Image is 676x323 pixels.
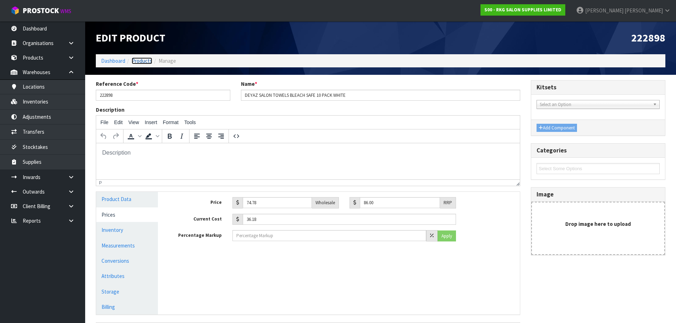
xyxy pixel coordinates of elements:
span: Manage [159,57,176,64]
a: Products [132,57,152,64]
label: Percentage Markup [169,230,227,239]
button: Bold [164,130,176,142]
span: Format [163,119,178,125]
div: Text color [125,130,143,142]
a: Billing [96,300,158,314]
span: Insert [145,119,157,125]
a: Dashboard [101,57,125,64]
button: Align right [215,130,227,142]
span: File [100,119,109,125]
span: 222898 [631,31,665,44]
a: Measurements [96,238,158,253]
span: Tools [184,119,196,125]
button: Add Component [537,124,577,132]
label: Current Cost [169,214,227,223]
small: WMS [60,8,71,15]
button: Italic [176,130,188,142]
label: Reference Code [96,80,138,88]
a: Prices [96,207,158,222]
span: Select an Option [540,100,650,109]
label: Description [96,106,125,113]
span: Wholesale [315,200,335,206]
input: Percentage Markup [232,230,426,241]
label: Name [241,80,257,88]
span: [PERSON_NAME] [625,7,663,14]
button: Apply [438,230,456,241]
span: Edit [114,119,123,125]
a: Conversions [96,254,158,268]
span: [PERSON_NAME] [585,7,623,14]
img: cube-alt.png [11,6,20,15]
div: Background color [143,130,160,142]
span: View [128,119,139,125]
button: Source code [230,130,242,142]
span: RRP [444,200,452,206]
button: Align left [191,130,203,142]
strong: Drop image here to upload [565,221,631,227]
strong: S00 - RKG SALON SUPPLIES LIMITED [484,7,561,13]
a: Attributes [96,269,158,283]
a: Inventory [96,223,158,237]
a: S00 - RKG SALON SUPPLIES LIMITED [480,4,565,16]
h3: Categories [537,147,660,154]
h3: Image [537,191,660,198]
input: Current Cost [243,214,456,225]
input: Reference Code [96,90,230,101]
button: Redo [110,130,122,142]
h3: Kitsets [537,84,660,91]
button: Undo [98,130,110,142]
div: Resize [514,180,520,186]
span: ProStock [23,6,59,15]
button: Align center [203,130,215,142]
input: RRP [360,197,440,208]
input: Name [241,90,521,101]
input: Wholesale [243,197,312,208]
div: p [99,180,102,185]
iframe: Rich Text Area. Press ALT-0 for help. [96,143,520,179]
label: Price [169,197,227,206]
a: Product Data [96,192,158,206]
a: Storage [96,284,158,299]
span: Edit Product [96,31,165,44]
